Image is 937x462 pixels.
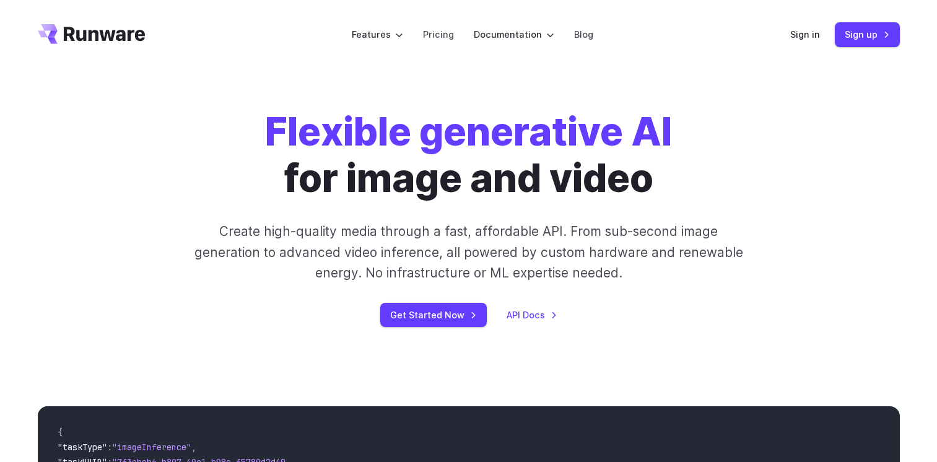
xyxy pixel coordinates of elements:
span: { [58,427,63,438]
label: Features [352,27,403,41]
span: : [107,442,112,453]
h1: for image and video [265,109,672,201]
label: Documentation [474,27,554,41]
strong: Flexible generative AI [265,108,672,155]
a: Go to / [38,24,146,44]
a: Sign up [835,22,900,46]
a: Blog [574,27,593,41]
span: "taskType" [58,442,107,453]
a: Get Started Now [380,303,487,327]
a: Sign in [790,27,820,41]
span: "imageInference" [112,442,191,453]
span: , [191,442,196,453]
a: API Docs [507,308,557,322]
a: Pricing [423,27,454,41]
p: Create high-quality media through a fast, affordable API. From sub-second image generation to adv... [193,221,744,283]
